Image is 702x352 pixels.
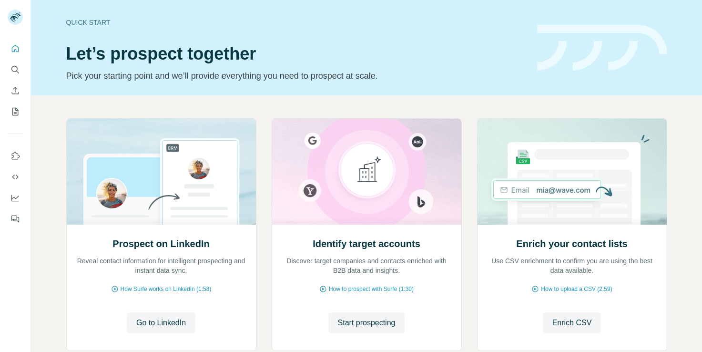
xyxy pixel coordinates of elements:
span: How Surfe works on LinkedIn (1:58) [121,285,212,293]
span: Enrich CSV [552,317,592,329]
h2: Prospect on LinkedIn [112,237,209,250]
button: Enrich CSV [543,312,601,333]
p: Pick your starting point and we’ll provide everything you need to prospect at scale. [66,69,526,83]
img: Identify target accounts [272,119,462,225]
h1: Let’s prospect together [66,44,526,63]
span: Start prospecting [338,317,396,329]
div: Quick start [66,18,526,27]
span: How to upload a CSV (2:59) [541,285,612,293]
button: Search [8,61,23,78]
button: Use Surfe API [8,168,23,186]
button: Use Surfe on LinkedIn [8,147,23,165]
span: Go to LinkedIn [136,317,186,329]
img: Prospect on LinkedIn [66,119,256,225]
button: Go to LinkedIn [127,312,195,333]
h2: Identify target accounts [313,237,420,250]
button: Feedback [8,210,23,228]
button: Start prospecting [328,312,405,333]
img: banner [537,25,667,71]
h2: Enrich your contact lists [516,237,627,250]
span: How to prospect with Surfe (1:30) [329,285,414,293]
p: Discover target companies and contacts enriched with B2B data and insights. [282,256,452,275]
button: Dashboard [8,189,23,207]
button: Enrich CSV [8,82,23,99]
p: Reveal contact information for intelligent prospecting and instant data sync. [76,256,246,275]
p: Use CSV enrichment to confirm you are using the best data available. [487,256,657,275]
button: Quick start [8,40,23,57]
img: Enrich your contact lists [477,119,667,225]
button: My lists [8,103,23,120]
